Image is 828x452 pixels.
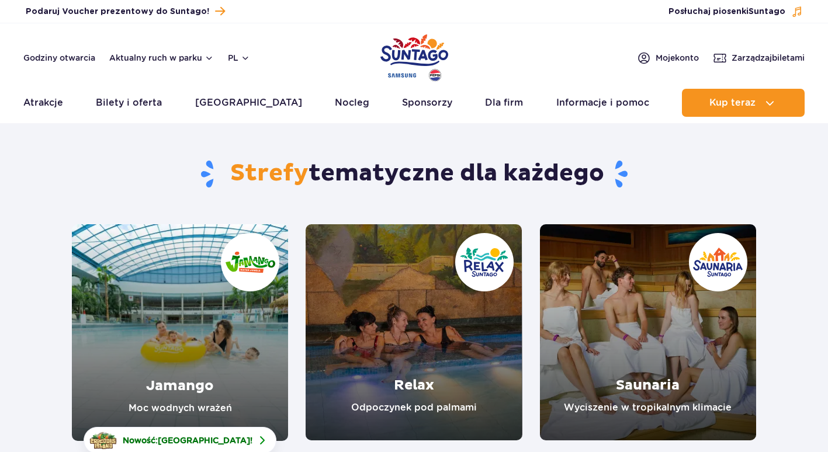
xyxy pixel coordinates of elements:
a: Jamango [72,224,288,441]
span: Zarządzaj biletami [732,52,805,64]
span: [GEOGRAPHIC_DATA] [158,436,250,445]
a: Saunaria [540,224,756,440]
span: Posłuchaj piosenki [668,6,785,18]
a: Mojekonto [637,51,699,65]
a: Park of Poland [380,29,448,83]
a: Nocleg [335,89,369,117]
button: Aktualny ruch w parku [109,53,214,62]
a: Zarządzajbiletami [713,51,805,65]
span: Moje konto [656,52,699,64]
span: Suntago [749,8,785,16]
button: Posłuchaj piosenkiSuntago [668,6,803,18]
span: Strefy [230,159,309,188]
a: Relax [306,224,522,440]
span: Podaruj Voucher prezentowy do Suntago! [26,6,209,18]
a: Sponsorzy [402,89,452,117]
span: Kup teraz [709,98,756,108]
a: Podaruj Voucher prezentowy do Suntago! [26,4,225,19]
a: Bilety i oferta [96,89,162,117]
button: Kup teraz [682,89,805,117]
a: Atrakcje [23,89,63,117]
span: Nowość: ! [123,434,252,446]
button: pl [228,52,250,64]
a: Godziny otwarcia [23,52,95,64]
a: [GEOGRAPHIC_DATA] [195,89,302,117]
h1: tematyczne dla każdego [72,159,756,189]
a: Informacje i pomoc [556,89,649,117]
a: Dla firm [485,89,523,117]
